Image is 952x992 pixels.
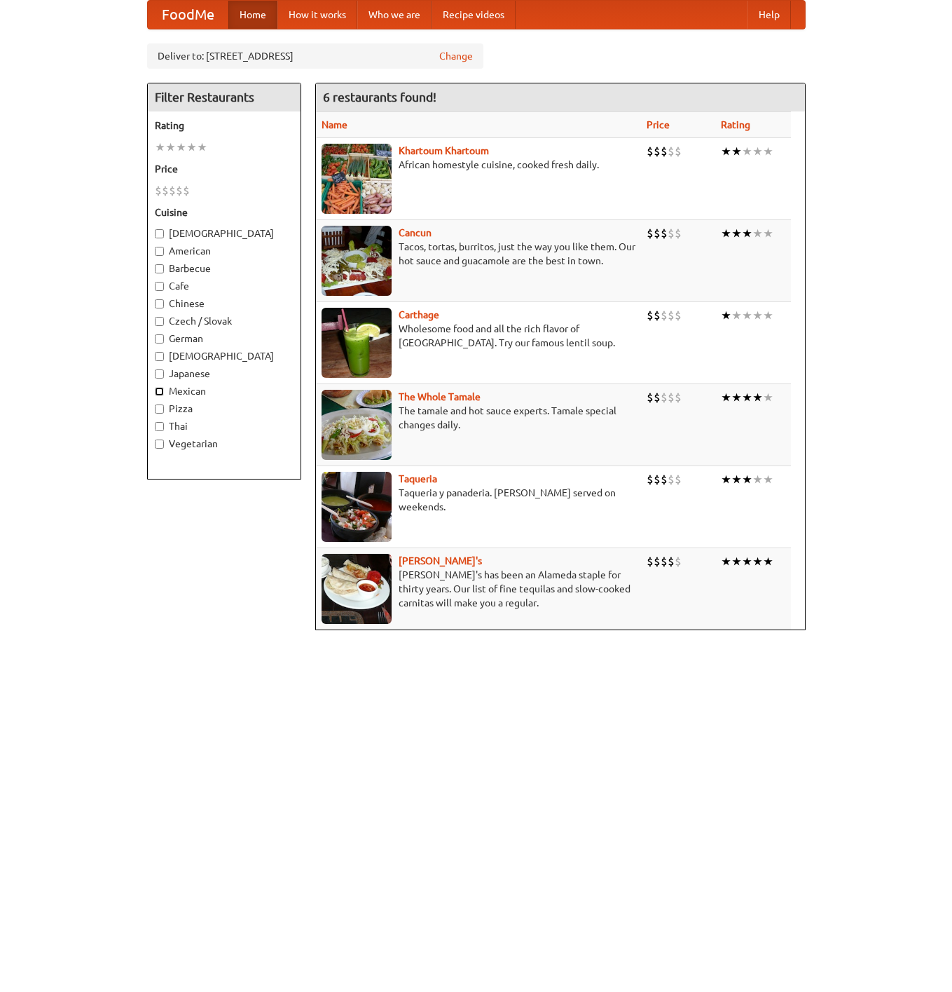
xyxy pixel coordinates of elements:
li: ★ [731,554,742,569]
li: $ [668,226,675,241]
li: ★ [721,144,731,159]
label: Thai [155,419,294,433]
a: Khartoum Khartoum [399,145,489,156]
h5: Price [155,162,294,176]
li: $ [661,554,668,569]
li: $ [675,144,682,159]
li: ★ [763,308,773,323]
input: American [155,247,164,256]
li: $ [668,390,675,405]
p: Tacos, tortas, burritos, just the way you like them. Our hot sauce and guacamole are the best in ... [322,240,635,268]
li: ★ [763,226,773,241]
input: Thai [155,422,164,431]
img: pedros.jpg [322,554,392,624]
label: [DEMOGRAPHIC_DATA] [155,226,294,240]
b: [PERSON_NAME]'s [399,555,482,566]
img: khartoum.jpg [322,144,392,214]
li: $ [661,472,668,487]
input: Pizza [155,405,164,414]
a: How it works [277,1,357,29]
a: Recipe videos [432,1,516,29]
p: Taqueria y panaderia. [PERSON_NAME] served on weekends. [322,486,635,514]
li: ★ [752,226,763,241]
label: German [155,332,294,346]
li: $ [661,308,668,323]
label: [DEMOGRAPHIC_DATA] [155,349,294,363]
li: ★ [721,554,731,569]
li: ★ [752,472,763,487]
li: $ [647,226,654,241]
input: Cafe [155,282,164,291]
li: $ [654,390,661,405]
a: Name [322,119,347,130]
p: African homestyle cuisine, cooked fresh daily. [322,158,635,172]
li: ★ [731,308,742,323]
p: [PERSON_NAME]'s has been an Alameda staple for thirty years. Our list of fine tequilas and slow-c... [322,568,635,610]
a: Help [747,1,791,29]
li: $ [668,472,675,487]
label: Barbecue [155,261,294,276]
li: $ [162,183,169,198]
li: ★ [763,144,773,159]
li: $ [647,472,654,487]
label: Vegetarian [155,437,294,451]
li: ★ [731,390,742,405]
li: ★ [742,390,752,405]
li: $ [647,308,654,323]
li: $ [668,554,675,569]
li: ★ [731,226,742,241]
label: Chinese [155,297,294,311]
li: ★ [721,472,731,487]
li: ★ [165,140,176,155]
div: Deliver to: [STREET_ADDRESS] [147,43,483,69]
a: Rating [721,119,750,130]
li: $ [176,183,183,198]
h5: Cuisine [155,205,294,219]
li: ★ [721,226,731,241]
li: $ [668,144,675,159]
label: Czech / Slovak [155,314,294,328]
li: $ [675,554,682,569]
li: $ [169,183,176,198]
a: Home [228,1,277,29]
li: $ [183,183,190,198]
li: $ [654,226,661,241]
li: ★ [186,140,197,155]
a: The Whole Tamale [399,391,481,402]
li: ★ [742,226,752,241]
li: ★ [731,144,742,159]
img: carthage.jpg [322,308,392,378]
li: $ [661,226,668,241]
li: ★ [731,472,742,487]
input: Japanese [155,369,164,379]
li: $ [661,144,668,159]
img: cancun.jpg [322,226,392,296]
label: American [155,244,294,258]
input: Vegetarian [155,440,164,449]
li: $ [647,554,654,569]
li: ★ [155,140,165,155]
li: $ [654,472,661,487]
li: ★ [752,554,763,569]
input: Barbecue [155,264,164,273]
a: Carthage [399,309,439,320]
li: ★ [197,140,207,155]
a: Price [647,119,670,130]
li: $ [155,183,162,198]
ng-pluralize: 6 restaurants found! [323,90,436,104]
li: $ [654,554,661,569]
label: Mexican [155,384,294,398]
a: Taqueria [399,473,437,484]
li: ★ [176,140,186,155]
img: taqueria.jpg [322,472,392,542]
li: $ [654,144,661,159]
a: Change [439,49,473,63]
li: ★ [721,308,731,323]
li: $ [654,308,661,323]
li: ★ [763,554,773,569]
li: ★ [742,144,752,159]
